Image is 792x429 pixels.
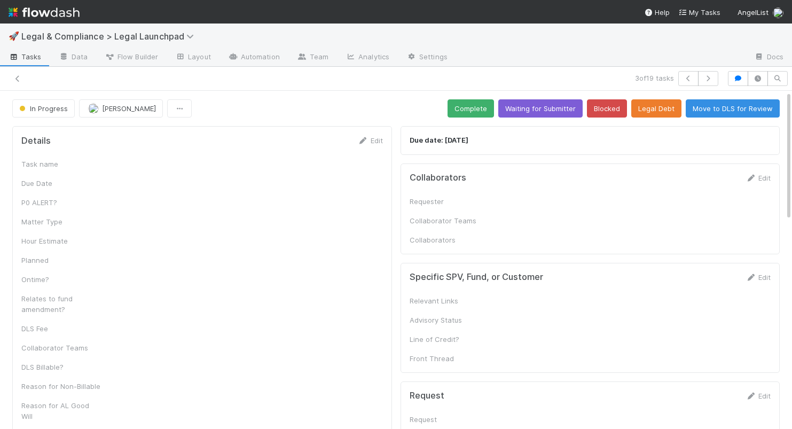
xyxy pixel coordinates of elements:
div: Front Thread [410,353,490,364]
a: Edit [746,174,771,182]
a: Flow Builder [96,49,167,66]
span: AngelList [738,8,769,17]
div: Request [410,414,490,425]
span: Tasks [9,51,42,62]
div: Collaborators [410,235,490,245]
div: Requester [410,196,490,207]
button: Legal Debt [631,99,681,118]
div: Matter Type [21,216,101,227]
h5: Details [21,136,51,146]
span: Legal & Compliance > Legal Launchpad [21,31,199,42]
a: Edit [746,273,771,282]
span: 3 of 19 tasks [635,73,674,83]
span: 🚀 [9,32,19,41]
span: My Tasks [678,8,720,17]
div: P0 ALERT? [21,197,101,208]
a: Layout [167,49,219,66]
button: In Progress [12,99,75,118]
a: Analytics [337,49,398,66]
span: [PERSON_NAME] [102,104,156,113]
a: Docs [746,49,792,66]
div: Line of Credit? [410,334,490,345]
div: Relates to fund amendment? [21,293,101,315]
button: Move to DLS for Review [686,99,780,118]
a: Edit [358,136,383,145]
div: Advisory Status [410,315,490,325]
img: avatar_b5be9b1b-4537-4870-b8e7-50cc2287641b.png [773,7,783,18]
a: Edit [746,392,771,400]
div: Relevant Links [410,295,490,306]
a: Team [288,49,337,66]
div: Due Date [21,178,101,189]
div: Hour Estimate [21,236,101,246]
a: Data [50,49,96,66]
div: Reason for AL Good Will [21,400,101,422]
a: Automation [219,49,288,66]
div: Reason for Non-Billable [21,381,101,392]
div: Ontime? [21,274,101,285]
span: Flow Builder [105,51,158,62]
button: Complete [448,99,494,118]
a: My Tasks [678,7,720,18]
span: In Progress [17,104,68,113]
a: Settings [398,49,456,66]
h5: Specific SPV, Fund, or Customer [410,272,543,283]
div: Collaborator Teams [410,215,490,226]
strong: Due date: [DATE] [410,136,468,144]
button: Blocked [587,99,627,118]
div: DLS Fee [21,323,101,334]
button: [PERSON_NAME] [79,99,163,118]
div: Task name [21,159,101,169]
div: Help [644,7,670,18]
div: DLS Billable? [21,362,101,372]
div: Collaborator Teams [21,342,101,353]
h5: Request [410,391,444,401]
img: logo-inverted-e16ddd16eac7371096b0.svg [9,3,80,21]
div: Planned [21,255,101,266]
button: Waiting for Submitter [498,99,583,118]
img: avatar_b5be9b1b-4537-4870-b8e7-50cc2287641b.png [88,103,99,114]
h5: Collaborators [410,173,466,183]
